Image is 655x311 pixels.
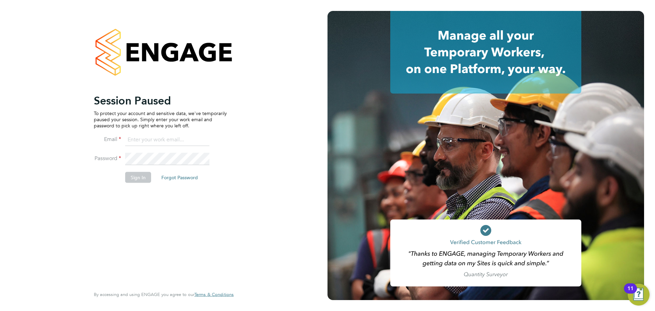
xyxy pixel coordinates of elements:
span: By accessing and using ENGAGE you agree to our [94,292,234,297]
label: Password [94,155,121,162]
input: Enter your work email... [125,134,209,146]
label: Email [94,136,121,143]
button: Sign In [125,172,151,183]
span: Terms & Conditions [194,292,234,297]
button: Forgot Password [156,172,203,183]
button: Open Resource Center, 11 new notifications [628,284,650,306]
h2: Session Paused [94,94,227,107]
p: To protect your account and sensitive data, we've temporarily paused your session. Simply enter y... [94,110,227,129]
a: Terms & Conditions [194,292,234,297]
div: 11 [627,288,634,297]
